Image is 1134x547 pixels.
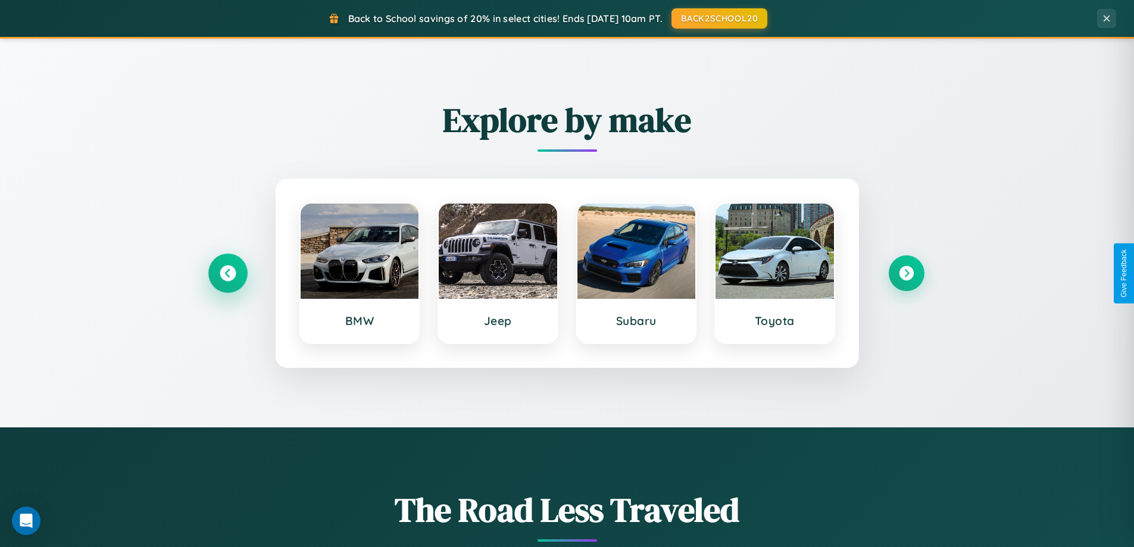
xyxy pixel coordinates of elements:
h3: Toyota [727,314,822,328]
h2: Explore by make [210,97,924,143]
div: Open Intercom Messenger [12,507,40,535]
span: Back to School savings of 20% in select cities! Ends [DATE] 10am PT. [348,12,663,24]
div: Give Feedback [1120,249,1128,298]
h3: Jeep [451,314,545,328]
button: BACK2SCHOOL20 [671,8,767,29]
h1: The Road Less Traveled [210,487,924,533]
h3: BMW [313,314,407,328]
h3: Subaru [589,314,684,328]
